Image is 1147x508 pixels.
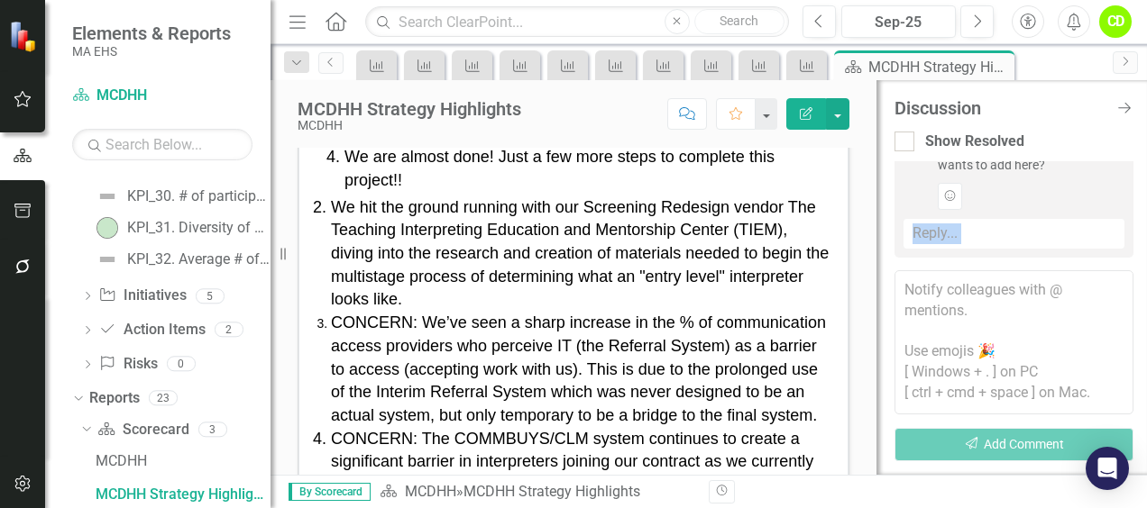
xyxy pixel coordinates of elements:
[848,12,950,33] div: Sep-25
[89,388,140,409] a: Reports
[97,420,188,440] a: Scorecard
[9,20,41,51] img: ClearPoint Strategy
[91,446,271,475] a: MCDHH
[98,286,186,306] a: Initiatives
[841,5,956,38] button: Sep-25
[1086,447,1129,490] div: Open Intercom Messenger
[463,483,640,500] div: MCDHH Strategy Highlights
[96,249,118,270] img: Not Defined
[127,220,271,236] div: KPI_31. Diversity of participants in outreach presentation for workforce development
[96,453,271,469] div: MCDHH
[215,322,243,338] div: 2
[96,486,271,503] div: MCDHH Strategy Highlights
[96,217,118,239] img: On-track
[98,320,205,340] a: Action Items
[904,219,1124,249] div: Reply...
[98,354,157,375] a: Risks
[91,479,271,508] a: MCDHH Strategy Highlights
[1099,5,1132,38] button: CD
[925,132,1024,152] div: Show Resolved
[127,251,271,268] div: KPI_32. Average # of trainings / workshops that take place
[92,245,271,274] a: KPI_32. Average # of trainings / workshops that take place
[365,6,789,38] input: Search ClearPoint...
[72,23,231,44] span: Elements & Reports
[895,428,1133,461] button: Add Comment
[868,56,1010,78] div: MCDHH Strategy Highlights
[331,313,826,424] span: CONCERN: We’ve seen a sharp increase in the % of communication access providers who perceive IT (...
[96,186,118,207] img: Not Defined
[298,99,521,119] div: MCDHH Strategy Highlights
[694,9,785,34] button: Search
[398,290,402,308] span: .
[72,86,252,106] a: MCDHH
[289,483,371,501] span: By Scorecard
[167,357,196,372] div: 0
[331,198,829,309] span: We hit the ground running with our Screening Redesign vendor The Teaching Interpreting Education ...
[72,129,252,160] input: Search Below...
[196,288,225,304] div: 5
[720,14,758,28] span: Search
[380,482,695,503] div: »
[127,188,271,204] div: KPI_30. # of participants who attend workforce development sessions
[72,44,231,59] small: MA EHS
[298,119,521,132] div: MCDHH
[405,483,456,500] a: MCDHH
[895,98,1106,118] div: Discussion
[344,148,775,189] span: We are almost done! Just a few more steps to complete this project!!
[198,422,227,437] div: 3
[92,182,271,211] a: KPI_30. # of participants who attend workforce development sessions
[92,213,271,242] a: KPI_31. Diversity of participants in outreach presentation for workforce development
[149,390,178,405] div: 23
